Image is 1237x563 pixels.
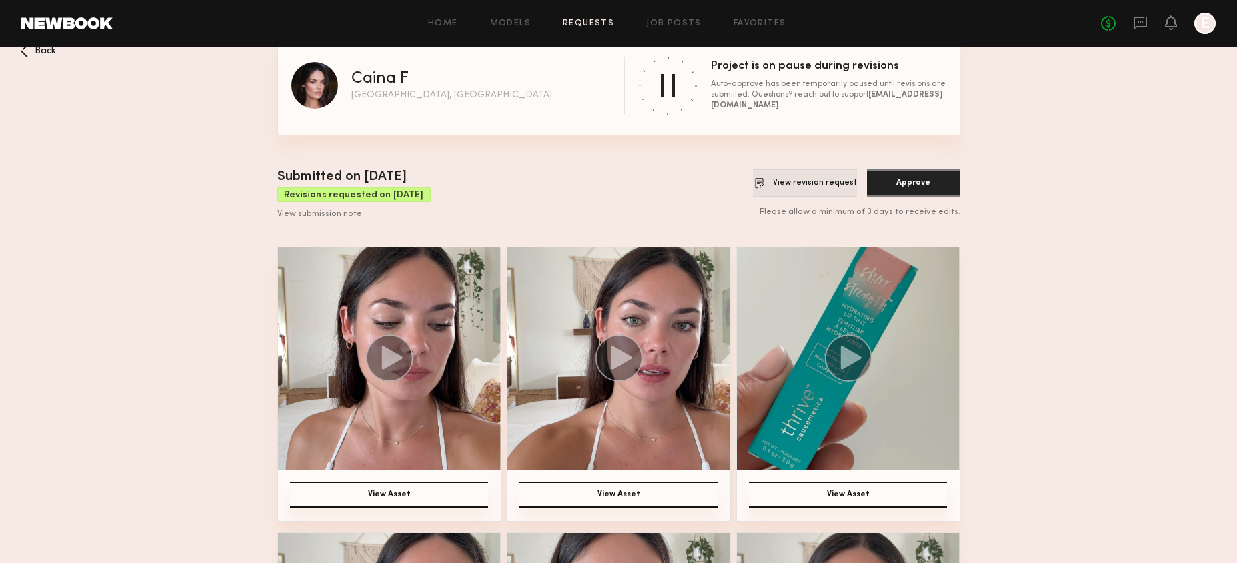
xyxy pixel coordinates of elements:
div: Revisions requested on [DATE] [277,187,431,202]
button: View revision request [753,169,857,197]
div: [GEOGRAPHIC_DATA], [GEOGRAPHIC_DATA] [351,91,552,100]
button: View Asset [749,482,947,508]
div: Project is on pause during revisions [711,61,946,72]
button: View Asset [290,482,488,508]
img: Asset [507,247,730,470]
span: Back [35,47,56,56]
div: Submitted on [DATE] [277,167,431,187]
img: Asset [278,247,501,470]
a: Requests [563,19,614,28]
button: View Asset [519,482,718,508]
div: Auto-approve has been temporarily paused until revisions are submitted. Questions? reach out to s... [711,79,946,111]
img: Asset [737,247,960,470]
a: Models [490,19,531,28]
div: Caina F [351,71,409,87]
div: Please allow a minimum of 3 days to receive edits. [753,207,960,218]
button: Approve [867,169,960,197]
div: View submission note [277,209,431,220]
a: Favorites [734,19,786,28]
a: Job Posts [646,19,702,28]
a: Home [428,19,458,28]
b: [EMAIL_ADDRESS][DOMAIN_NAME] [711,91,943,109]
img: Caina F profile picture. [291,62,338,109]
a: E [1194,13,1216,34]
